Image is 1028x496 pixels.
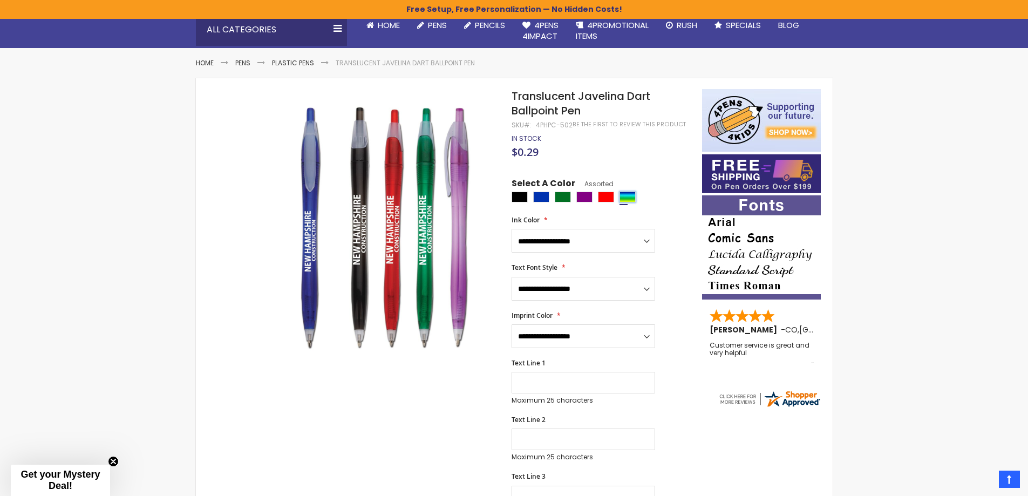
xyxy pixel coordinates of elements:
[726,19,761,31] span: Specials
[677,19,697,31] span: Rush
[799,324,879,335] span: [GEOGRAPHIC_DATA]
[512,472,546,481] span: Text Line 3
[657,13,706,37] a: Rush
[718,402,821,411] a: 4pens.com certificate URL
[702,195,821,300] img: font-personalization-examples
[781,324,879,335] span: - ,
[512,311,553,320] span: Imprint Color
[475,19,505,31] span: Pencils
[706,13,770,37] a: Specials
[512,263,557,272] span: Text Font Style
[378,19,400,31] span: Home
[514,13,567,49] a: 4Pens4impact
[567,13,657,49] a: 4PROMOTIONALITEMS
[718,389,821,409] img: 4pens.com widget logo
[536,121,573,130] div: 4PHPC-502
[272,58,314,67] a: Plastic Pens
[576,192,593,202] div: Purple
[785,324,798,335] span: CO
[512,358,546,368] span: Text Line 1
[512,145,539,159] span: $0.29
[512,453,655,461] p: Maximum 25 characters
[512,89,650,118] span: Translucent Javelina Dart Ballpoint Pen
[939,467,1028,496] iframe: Google Customer Reviews
[512,415,546,424] span: Text Line 2
[512,192,528,202] div: Black
[598,192,614,202] div: Red
[196,58,214,67] a: Home
[702,89,821,152] img: 4pens 4 kids
[575,179,614,188] span: Assorted
[428,19,447,31] span: Pens
[11,465,110,496] div: Get your Mystery Deal!Close teaser
[108,456,119,467] button: Close teaser
[251,105,498,351] img: main-4phpc-502-translucent-javelina-dart-ballpoint-pen_1.jpg
[573,120,686,128] a: Be the first to review this product
[710,342,814,365] div: Customer service is great and very helpful
[555,192,571,202] div: Green
[619,192,636,202] div: Assorted
[358,13,409,37] a: Home
[778,19,799,31] span: Blog
[512,178,575,192] span: Select A Color
[522,19,559,42] span: 4Pens 4impact
[512,215,540,225] span: Ink Color
[512,134,541,143] div: Availability
[512,396,655,405] p: Maximum 25 characters
[455,13,514,37] a: Pencils
[409,13,455,37] a: Pens
[710,324,781,335] span: [PERSON_NAME]
[336,59,475,67] li: Translucent Javelina Dart Ballpoint Pen
[533,192,549,202] div: Blue
[196,13,347,46] div: All Categories
[576,19,649,42] span: 4PROMOTIONAL ITEMS
[702,154,821,193] img: Free shipping on orders over $199
[21,469,100,491] span: Get your Mystery Deal!
[235,58,250,67] a: Pens
[512,120,532,130] strong: SKU
[512,134,541,143] span: In stock
[770,13,808,37] a: Blog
